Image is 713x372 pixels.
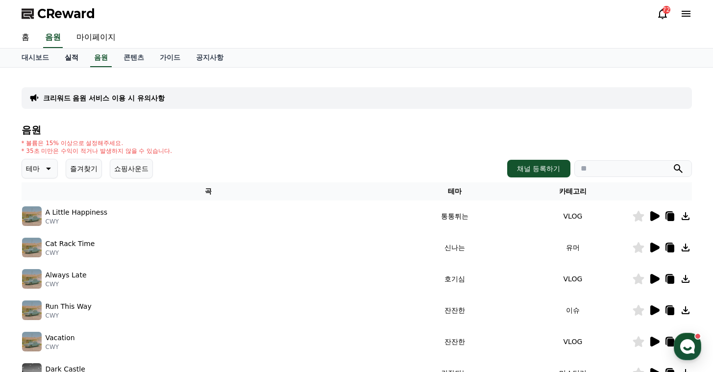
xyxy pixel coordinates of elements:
td: 신나는 [395,232,514,263]
p: CWY [46,280,87,288]
a: 홈 [3,291,65,315]
span: 대화 [90,306,101,314]
a: 홈 [14,27,37,48]
span: 설정 [151,305,163,313]
h4: 음원 [22,124,692,135]
a: 대화 [65,291,126,315]
div: 72 [663,6,670,14]
p: CWY [46,249,95,257]
a: 공지사항 [188,49,231,67]
p: CWY [46,343,75,351]
p: Cat Rack Time [46,239,95,249]
img: music [22,332,42,351]
span: CReward [37,6,95,22]
a: 마이페이지 [69,27,123,48]
p: CWY [46,312,92,320]
a: 크리워드 음원 서비스 이용 시 유의사항 [43,93,165,103]
a: 가이드 [152,49,188,67]
p: Run This Way [46,301,92,312]
a: 대시보드 [14,49,57,67]
img: music [22,238,42,257]
p: * 35초 미만은 수익이 적거나 발생하지 않을 수 있습니다. [22,147,172,155]
td: 통통튀는 [395,200,514,232]
img: music [22,206,42,226]
img: music [22,300,42,320]
td: 유머 [514,232,632,263]
span: 홈 [31,305,37,313]
p: * 볼륨은 15% 이상으로 설정해주세요. [22,139,172,147]
p: CWY [46,218,108,225]
button: 채널 등록하기 [507,160,570,177]
img: music [22,269,42,289]
td: VLOG [514,326,632,357]
td: 잔잔한 [395,295,514,326]
a: CReward [22,6,95,22]
button: 즐겨찾기 [66,159,102,178]
a: 72 [657,8,668,20]
a: 콘텐츠 [116,49,152,67]
th: 카테고리 [514,182,632,200]
th: 곡 [22,182,396,200]
p: A Little Happiness [46,207,108,218]
button: 쇼핑사운드 [110,159,153,178]
p: 테마 [26,162,40,175]
td: VLOG [514,263,632,295]
th: 테마 [395,182,514,200]
button: 테마 [22,159,58,178]
td: VLOG [514,200,632,232]
a: 실적 [57,49,86,67]
td: 호기심 [395,263,514,295]
a: 음원 [90,49,112,67]
td: 이슈 [514,295,632,326]
td: 잔잔한 [395,326,514,357]
p: Always Late [46,270,87,280]
p: Vacation [46,333,75,343]
a: 설정 [126,291,188,315]
a: 음원 [43,27,63,48]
